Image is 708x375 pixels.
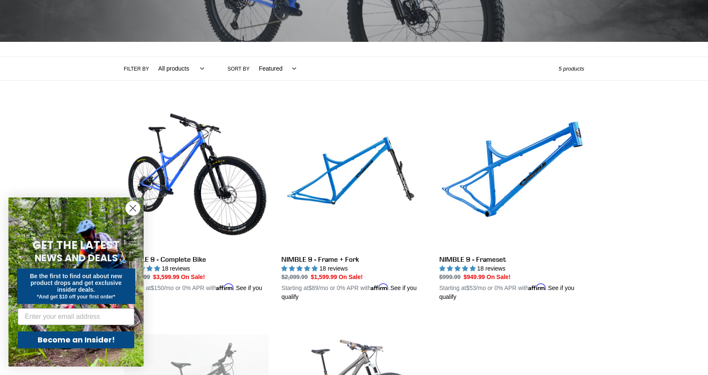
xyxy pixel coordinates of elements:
button: Become an Insider! [18,331,134,348]
label: Sort by [228,65,250,73]
span: Be the first to find out about new product drops and get exclusive insider deals. [30,273,123,293]
span: GET THE LATEST [33,238,120,253]
span: *And get $10 off your first order* [37,294,115,300]
span: NEWS AND DEALS [35,251,118,265]
span: 5 products [558,66,584,72]
button: Close dialog [125,201,140,216]
label: Filter by [124,65,149,73]
input: Enter your email address [18,308,134,325]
